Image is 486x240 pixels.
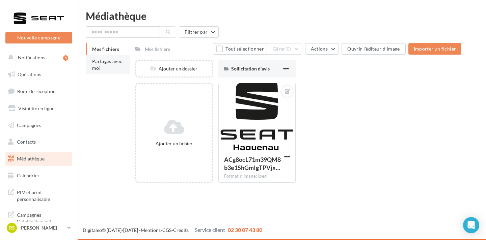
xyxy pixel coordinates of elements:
span: Actions [311,46,328,52]
span: Calendrier [17,173,39,178]
span: (0) [286,46,291,52]
span: PLV et print personnalisable [17,188,70,202]
button: Ouvrir l'éditeur d'image [342,43,405,55]
div: Ajouter un dossier [136,65,212,72]
span: Sollicitation d'avis [231,66,270,71]
span: Campagnes DataOnDemand [17,210,70,225]
p: [PERSON_NAME] [20,224,64,231]
a: Mentions [141,227,161,233]
button: Importer un fichier [408,43,462,55]
span: Contacts [17,139,36,145]
button: Gérer(0) [267,43,302,55]
button: Filtrer par [179,26,219,38]
a: Visibilité en ligne [4,101,74,116]
a: Opérations [4,67,74,82]
a: Campagnes [4,118,74,132]
span: © [DATE]-[DATE] - - - [83,227,262,233]
a: Digitaleo [83,227,102,233]
span: Campagnes [17,122,41,128]
button: Tout sélectionner [213,43,267,55]
div: 5 [63,55,68,61]
span: Visibilité en ligne [18,106,54,111]
a: CGS [162,227,171,233]
div: Ajouter un fichier [139,140,209,147]
a: Contacts [4,135,74,149]
div: Format d'image: jpeg [224,173,290,179]
span: Mes fichiers [92,46,119,52]
button: Actions [305,43,339,55]
a: Campagnes DataOnDemand [4,208,74,228]
span: Notifications [18,55,45,60]
div: Médiathèque [86,11,478,21]
a: Boîte de réception [4,84,74,98]
a: Médiathèque [4,152,74,166]
button: Nouvelle campagne [5,32,72,43]
span: Service client [195,227,225,233]
span: Médiathèque [17,156,45,161]
span: ACg8ocL71m39QM8b3e1ShGmIgTPVjx0I7q0chMLTteovRkcDwn3OoELO [224,156,281,171]
a: Crédits [173,227,189,233]
a: Calendrier [4,169,74,183]
span: RS [9,224,15,231]
span: Boîte de réception [17,88,56,94]
span: Opérations [18,71,41,77]
span: 02 30 07 43 80 [228,227,262,233]
span: Partagés avec moi [92,58,123,71]
a: PLV et print personnalisable [4,185,74,205]
button: Notifications 5 [4,51,71,65]
a: RS [PERSON_NAME] [5,221,72,234]
span: Importer un fichier [414,46,456,52]
div: Mes fichiers [145,46,170,53]
div: Open Intercom Messenger [463,217,479,233]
